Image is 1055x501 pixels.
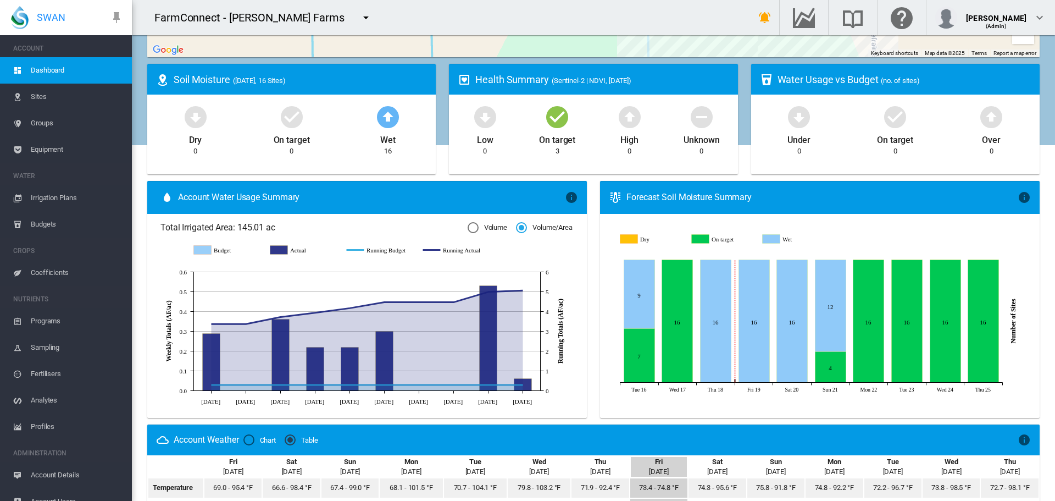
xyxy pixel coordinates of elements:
g: Wet Sep 20, 2025 16 [776,260,807,383]
md-icon: Click here for help [889,11,915,24]
span: (no. of sites) [881,76,920,85]
span: Total Irrigated Area: 145.01 ac [160,222,468,234]
img: Google [150,43,186,57]
div: Sat, Sep 13, 2025 [286,457,297,467]
circle: Running Actual Jul 24 3.37 [243,322,248,326]
div: [DATE] [824,467,844,477]
div: Dry [189,130,202,146]
g: On target Sep 24, 2025 16 [930,260,960,383]
div: High [620,130,638,146]
span: Profiles [31,414,123,440]
md-icon: icon-cup-water [760,73,773,86]
g: Wet Sep 16, 2025 9 [624,260,654,329]
tspan: Wed 17 [669,387,685,393]
a: Open this area in Google Maps (opens a new window) [150,43,186,57]
div: Thu, Sep 25, 2025 [1004,457,1016,467]
g: Actual Sep 18 0.06 [514,378,532,390]
tspan: 0.6 [180,269,187,276]
g: On target Sep 25, 2025 16 [968,260,998,383]
tspan: 1 [546,368,548,375]
td: 72.7 - 98.1 °F [981,478,1039,497]
g: On target Sep 21, 2025 4 [815,352,846,383]
div: 0 [699,146,703,156]
tspan: Mon 22 [860,387,877,393]
circle: Running Budget Sep 11 0.29 [486,383,490,387]
circle: Running Actual Aug 7 3.94 [313,310,317,315]
td: 66.6 - 98.4 °F [263,478,320,497]
div: Water Usage vs Budget [778,73,1031,86]
circle: Running Budget Sep 4 0.29 [451,383,456,387]
div: [DATE] [941,467,961,477]
md-icon: icon-arrow-up-bold-circle [375,103,401,130]
tspan: [DATE] [513,398,532,404]
g: Wet Sep 19, 2025 16 [738,260,769,383]
td: 68.1 - 101.5 °F [380,478,442,497]
div: 0 [797,146,801,156]
div: Soil Moisture [174,73,427,86]
md-icon: icon-minus-circle [688,103,715,130]
button: icon-bell-ring [754,7,776,29]
g: On target Sep 23, 2025 16 [891,260,922,383]
div: Thu, Sep 18, 2025 [595,457,607,467]
circle: Running Budget Sep 18 0.29 [520,383,525,387]
circle: Running Actual Aug 14 4.17 [347,306,352,310]
tspan: 5 [546,289,549,295]
span: Equipment [31,136,123,163]
a: Report a map error [993,50,1036,56]
div: Tue, Sep 16, 2025 [469,457,481,467]
tspan: [DATE] [478,398,497,404]
tspan: [DATE] [236,398,255,404]
md-icon: icon-thermometer-lines [609,191,622,204]
md-icon: icon-bell-ring [758,11,771,24]
circle: Running Actual Sep 18 5.06 [520,288,525,293]
md-icon: icon-pin [110,11,123,24]
div: On target [539,130,575,146]
div: Wet [380,130,396,146]
div: 0 [193,146,197,156]
tspan: Tue 16 [631,387,646,393]
tspan: Weekly Totals (AF/ac) [165,300,173,361]
tspan: 0.1 [180,368,187,375]
md-icon: icon-chevron-down [1033,11,1046,24]
div: Over [982,130,1001,146]
md-icon: Search the knowledge base [840,11,866,24]
td: 73.8 - 98.5 °F [923,478,980,497]
span: Irrigation Plans [31,185,123,211]
tspan: [DATE] [305,398,324,404]
div: [DATE] [1000,467,1020,477]
tspan: Fri 19 [747,387,760,393]
div: [DATE] [282,467,302,477]
div: [DATE] [590,467,610,477]
md-radio-button: Volume [468,223,507,233]
g: Budget [194,245,259,255]
div: 0 [290,146,293,156]
tspan: Tue 23 [899,387,914,393]
md-icon: icon-arrow-down-bold-circle [786,103,812,130]
md-icon: icon-arrow-up-bold-circle [978,103,1004,130]
span: Map data ©2025 [925,50,965,56]
tspan: Sun 21 [823,387,838,393]
circle: Running Budget Jul 17 0.29 [209,383,213,387]
circle: Running Actual Sep 11 4.99 [486,289,490,294]
g: Wet [763,234,825,244]
g: Wet Sep 18, 2025 16 [700,260,731,383]
md-icon: icon-information [565,191,578,204]
span: Programs [31,308,123,334]
tspan: [DATE] [270,398,290,404]
g: On target Sep 17, 2025 16 [662,260,692,383]
md-icon: icon-information [1018,433,1031,447]
g: Running Actual [423,245,488,255]
span: Coefficients [31,260,123,286]
md-icon: icon-weather-cloudy [156,433,169,447]
tspan: Running Totals (AF/ac) [557,299,564,364]
td: Temperature [148,478,203,497]
g: Actual Jul 17 0.29 [203,333,220,390]
div: 0 [628,146,631,156]
div: 0 [483,146,487,156]
md-icon: icon-arrow-down-bold-circle [182,103,209,130]
md-icon: icon-heart-box-outline [458,73,471,86]
div: Low [477,130,493,146]
circle: Running Budget Aug 14 0.29 [347,383,352,387]
span: Sampling [31,334,123,361]
div: Sun, Sep 21, 2025 [770,457,782,467]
